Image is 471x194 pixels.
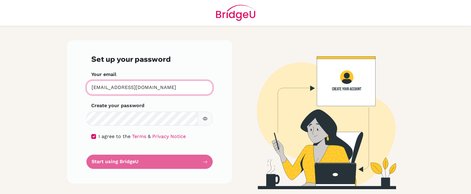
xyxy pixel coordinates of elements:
[152,133,186,139] a: Privacy Notice
[91,55,208,64] h3: Set up your password
[91,71,116,78] label: Your email
[148,133,151,139] span: &
[132,133,146,139] a: Terms
[98,133,131,139] span: I agree to the
[86,81,213,95] input: Insert your email*
[91,102,144,109] label: Create your password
